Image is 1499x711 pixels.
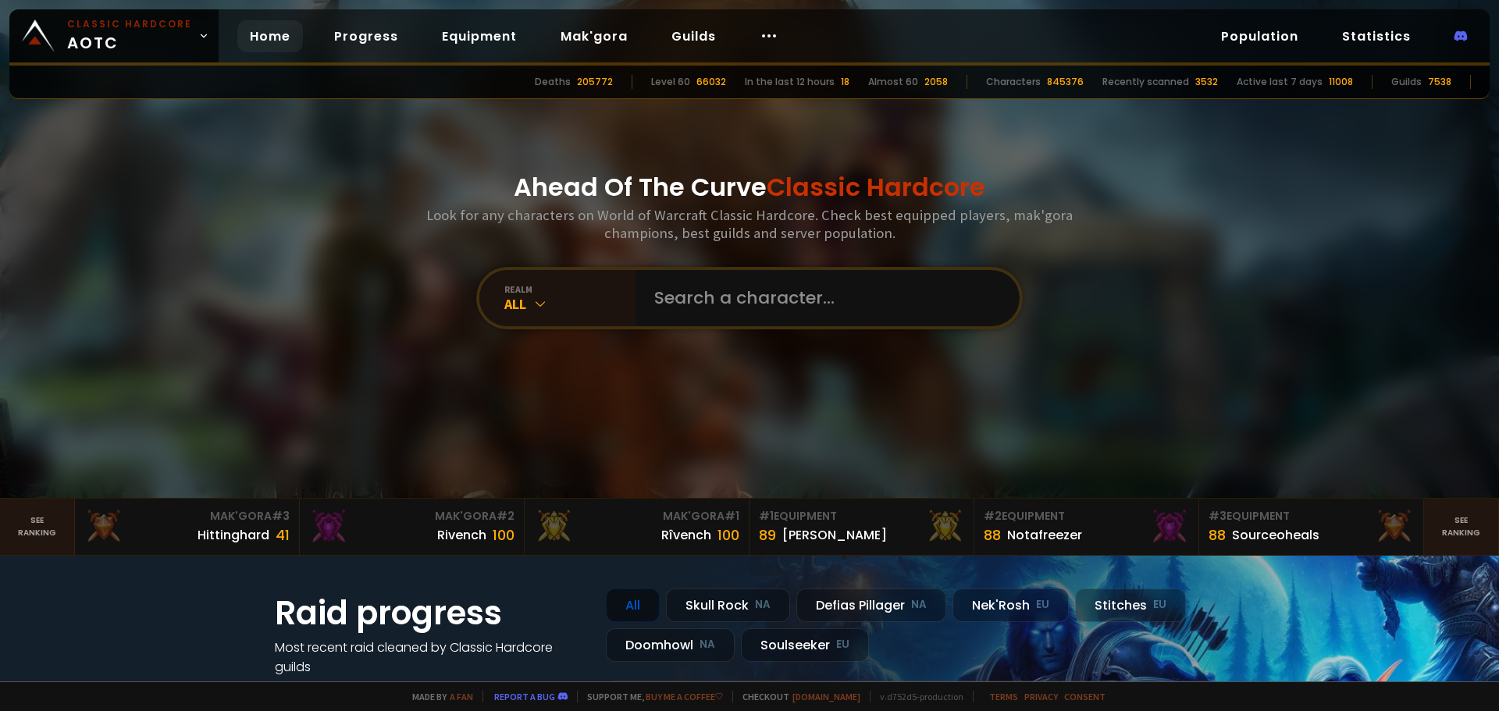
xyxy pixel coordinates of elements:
[309,508,515,524] div: Mak'Gora
[420,206,1079,242] h3: Look for any characters on World of Warcraft Classic Hardcore. Check best equipped players, mak'g...
[717,524,739,546] div: 100
[1007,525,1082,545] div: Notafreezer
[606,628,735,662] div: Doomhowl
[792,691,860,702] a: [DOMAIN_NAME]
[1209,20,1311,52] a: Population
[767,169,985,204] span: Classic Hardcore
[700,637,715,652] small: NA
[651,75,690,89] div: Level 60
[782,525,887,545] div: [PERSON_NAME]
[429,20,529,52] a: Equipment
[841,75,849,89] div: 18
[646,691,723,702] a: Buy me a coffee
[1199,499,1424,555] a: #3Equipment88Sourceoheals
[984,508,1002,524] span: # 2
[666,588,790,622] div: Skull Rock
[577,75,613,89] div: 205772
[1232,525,1319,545] div: Sourceoheals
[924,75,948,89] div: 2058
[525,499,749,555] a: Mak'Gora#1Rîvench100
[1391,75,1422,89] div: Guilds
[504,295,636,313] div: All
[198,525,269,545] div: Hittinghard
[275,677,376,695] a: See all progress
[276,524,290,546] div: 41
[504,283,636,295] div: realm
[9,9,219,62] a: Classic HardcoreAOTC
[494,691,555,702] a: Report a bug
[870,691,963,702] span: v. d752d5 - production
[1428,75,1451,89] div: 7538
[745,75,835,89] div: In the last 12 hours
[577,691,723,702] span: Support me,
[984,524,1001,546] div: 88
[606,588,660,622] div: All
[534,508,739,524] div: Mak'Gora
[741,628,869,662] div: Soulseeker
[974,499,1199,555] a: #2Equipment88Notafreezer
[725,508,739,524] span: # 1
[1075,588,1186,622] div: Stitches
[67,17,192,31] small: Classic Hardcore
[796,588,946,622] div: Defias Pillager
[984,508,1189,524] div: Equipment
[1237,75,1323,89] div: Active last 7 days
[836,637,849,652] small: EU
[75,499,300,555] a: Mak'Gora#3Hittinghard41
[1209,524,1226,546] div: 88
[661,525,711,545] div: Rîvench
[1047,75,1084,89] div: 845376
[755,597,771,613] small: NA
[696,75,726,89] div: 66032
[272,508,290,524] span: # 3
[645,270,1001,326] input: Search a character...
[497,508,515,524] span: # 2
[403,691,473,702] span: Made by
[1024,691,1058,702] a: Privacy
[732,691,860,702] span: Checkout
[1195,75,1218,89] div: 3532
[1209,508,1414,524] div: Equipment
[1329,75,1353,89] div: 11008
[548,20,640,52] a: Mak'gora
[759,508,964,524] div: Equipment
[759,508,774,524] span: # 1
[659,20,728,52] a: Guilds
[1036,597,1049,613] small: EU
[437,525,486,545] div: Rivench
[1102,75,1189,89] div: Recently scanned
[1330,20,1423,52] a: Statistics
[514,169,985,206] h1: Ahead Of The Curve
[1424,499,1499,555] a: Seeranking
[911,597,927,613] small: NA
[535,75,571,89] div: Deaths
[952,588,1069,622] div: Nek'Rosh
[749,499,974,555] a: #1Equipment89[PERSON_NAME]
[237,20,303,52] a: Home
[300,499,525,555] a: Mak'Gora#2Rivench100
[450,691,473,702] a: a fan
[1153,597,1166,613] small: EU
[275,588,587,638] h1: Raid progress
[759,524,776,546] div: 89
[275,638,587,677] h4: Most recent raid cleaned by Classic Hardcore guilds
[67,17,192,55] span: AOTC
[1209,508,1227,524] span: # 3
[989,691,1018,702] a: Terms
[493,524,515,546] div: 100
[986,75,1041,89] div: Characters
[868,75,918,89] div: Almost 60
[1064,691,1106,702] a: Consent
[84,508,290,524] div: Mak'Gora
[322,20,411,52] a: Progress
